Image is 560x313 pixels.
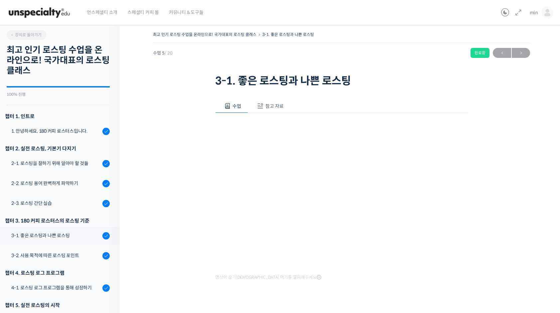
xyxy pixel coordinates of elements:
div: 1. 안녕하세요, 180 커피 로스터스입니다. [11,127,100,135]
a: ←이전 [493,48,511,58]
h3: 챕터 1. 인트로 [5,112,110,121]
span: min [530,10,538,16]
div: 챕터 3. 180 커피 로스터스의 로스팅 기준 [5,216,110,225]
span: → [512,49,530,58]
div: 챕터 4. 로스팅 로그 프로그램 [5,268,110,277]
a: 다음→ [512,48,530,58]
div: 4-1. 로스팅 로그 프로그램을 통해 성장하기 [11,284,100,291]
div: 챕터 2. 실전 로스팅, 기본기 다지기 [5,144,110,153]
span: 수업 5 [153,51,173,55]
span: ← [493,49,511,58]
a: 강의로 돌아가기 [7,30,47,40]
span: 참고 자료 [265,103,284,109]
span: 영상이 끊기[DEMOGRAPHIC_DATA] 여기를 클릭해주세요 [215,275,321,280]
div: 2-1. 로스팅을 잘하기 위해 알아야 할 것들 [11,160,100,167]
div: 2-2. 로스팅 용어 완벽하게 파악하기 [11,180,100,187]
div: 완료함 [471,48,490,58]
div: 100% 진행 [7,92,110,96]
span: 강의로 돌아가기 [10,32,42,37]
div: 챕터 5. 실전 로스팅의 시작 [5,301,110,310]
div: 3-2. 사용 목적에 따른 로스팅 포인트 [11,252,100,259]
a: 3-1. 좋은 로스팅과 나쁜 로스팅 [262,32,314,37]
div: 3-1. 좋은 로스팅과 나쁜 로스팅 [11,232,100,239]
h2: 최고 인기 로스팅 수업을 온라인으로! 국가대표의 로스팅 클래스 [7,45,110,76]
div: 2-3. 로스팅 간단 실습 [11,200,100,207]
span: / 20 [165,50,173,56]
a: 최고 인기 로스팅 수업을 온라인으로! 국가대표의 로스팅 클래스 [153,32,256,37]
span: 수업 [232,103,241,109]
h1: 3-1. 좋은 로스팅과 나쁜 로스팅 [215,75,468,87]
